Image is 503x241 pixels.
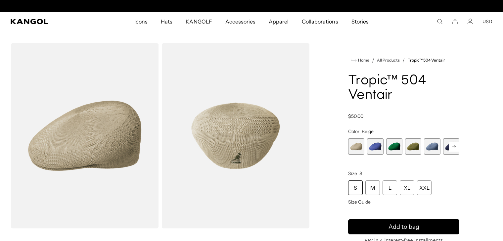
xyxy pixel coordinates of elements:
span: Home [357,58,369,63]
label: DENIM BLUE [424,138,440,155]
div: XL [400,180,414,195]
span: Color [348,128,359,134]
span: Apparel [269,12,289,31]
span: Accessories [225,12,255,31]
a: KANGOLF [179,12,218,31]
button: Cart [452,19,458,24]
img: color-beige [161,43,310,228]
nav: breadcrumbs [348,56,459,64]
img: color-beige [11,43,159,228]
span: $50.00 [348,113,363,119]
div: 3 of 22 [386,138,402,155]
span: Beige [362,128,374,134]
div: M [365,180,380,195]
a: Collaborations [295,12,344,31]
span: Stories [351,12,369,31]
span: Size Guide [348,199,371,205]
slideshow-component: Announcement bar [183,3,320,9]
a: Tropic™ 504 Ventair [408,58,445,63]
span: Size [348,170,357,176]
div: Announcement [183,3,320,9]
a: Account [467,19,473,24]
span: KANGOLF [186,12,212,31]
span: Add to bag [389,222,419,231]
span: Icons [134,12,148,31]
label: Masters Green [386,138,402,155]
a: Home [351,57,369,63]
a: Accessories [219,12,262,31]
label: Green [405,138,421,155]
label: Beige [348,138,364,155]
a: Kangol [11,19,89,24]
span: Hats [161,12,172,31]
div: 4 of 22 [405,138,421,155]
div: 1 of 2 [183,3,320,9]
a: Apparel [262,12,295,31]
button: USD [482,19,492,24]
a: Hats [154,12,179,31]
summary: Search here [437,19,443,24]
button: Add to bag [348,219,459,234]
div: 2 of 22 [367,138,383,155]
li: / [400,56,405,64]
span: S [359,170,362,176]
label: Navy [443,138,459,155]
li: / [369,56,374,64]
div: 6 of 22 [443,138,459,155]
a: Icons [128,12,154,31]
div: XXL [417,180,432,195]
h1: Tropic™ 504 Ventair [348,73,459,103]
div: S [348,180,363,195]
a: Stories [345,12,375,31]
label: Starry Blue [367,138,383,155]
span: Collaborations [302,12,338,31]
a: All Products [377,58,400,63]
div: 5 of 22 [424,138,440,155]
div: L [383,180,397,195]
div: 1 of 22 [348,138,364,155]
